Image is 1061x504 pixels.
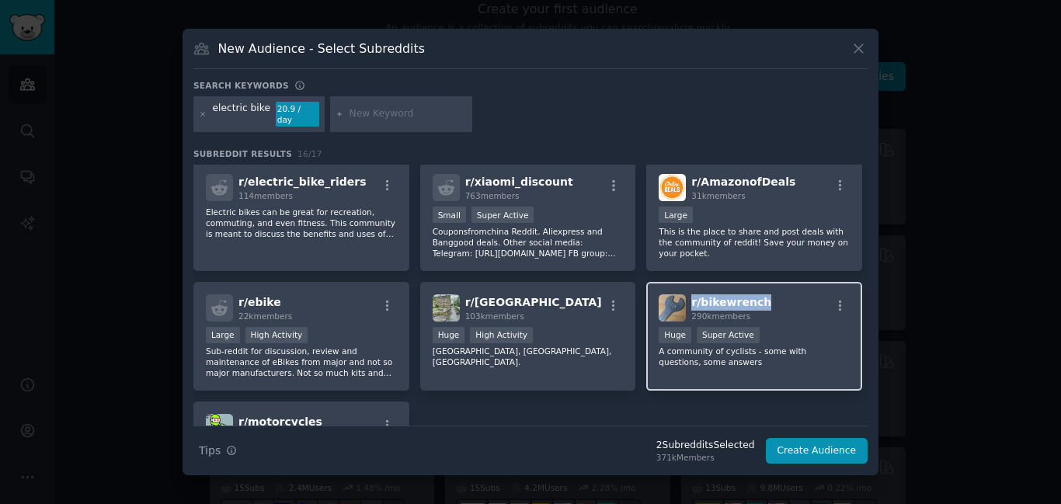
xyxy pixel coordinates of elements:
div: Large [206,327,240,343]
span: r/ bikewrench [691,296,771,308]
div: High Activity [245,327,308,343]
span: r/ motorcycles [238,415,322,428]
button: Create Audience [766,438,868,464]
p: Sub-reddit for discussion, review and maintenance of eBikes from major and not so major manufactu... [206,346,397,378]
div: Huge [659,327,691,343]
span: r/ AmazonofDeals [691,176,795,188]
span: 290k members [691,311,750,321]
img: AmazonofDeals [659,174,686,201]
h3: New Audience - Select Subreddits [218,40,425,57]
img: cambridge [433,294,460,322]
input: New Keyword [349,107,467,121]
div: 371k Members [656,452,755,463]
div: Huge [433,327,465,343]
p: Couponsfromchina Reddit. Aliexpress and Banggood deals. Other social media: Telegram: [URL][DOMAI... [433,226,624,259]
span: r/ electric_bike_riders [238,176,367,188]
span: Subreddit Results [193,148,292,159]
p: This is the place to share and post deals with the community of reddit! Save your money on your p... [659,226,850,259]
span: r/ xiaomi_discount [465,176,573,188]
img: bikewrench [659,294,686,322]
h3: Search keywords [193,80,289,91]
div: Super Active [471,207,534,223]
p: A community of cyclists - some with questions, some answers [659,346,850,367]
span: 22k members [238,311,292,321]
span: 16 / 17 [297,149,322,158]
span: 103k members [465,311,524,321]
span: 31k members [691,191,745,200]
span: 763 members [465,191,520,200]
div: electric bike [213,102,270,127]
span: r/ [GEOGRAPHIC_DATA] [465,296,602,308]
div: 20.9 / day [276,102,319,127]
span: Tips [199,443,221,459]
div: High Activity [470,327,533,343]
span: 114 members [238,191,293,200]
div: 2 Subreddit s Selected [656,439,755,453]
div: Super Active [697,327,760,343]
span: r/ ebike [238,296,281,308]
p: [GEOGRAPHIC_DATA], [GEOGRAPHIC_DATA], [GEOGRAPHIC_DATA]. [433,346,624,367]
p: Electric bikes can be great for recreation, commuting, and even fitness. This community is meant ... [206,207,397,239]
div: Large [659,207,693,223]
img: motorcycles [206,414,233,441]
div: Small [433,207,466,223]
button: Tips [193,437,242,464]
